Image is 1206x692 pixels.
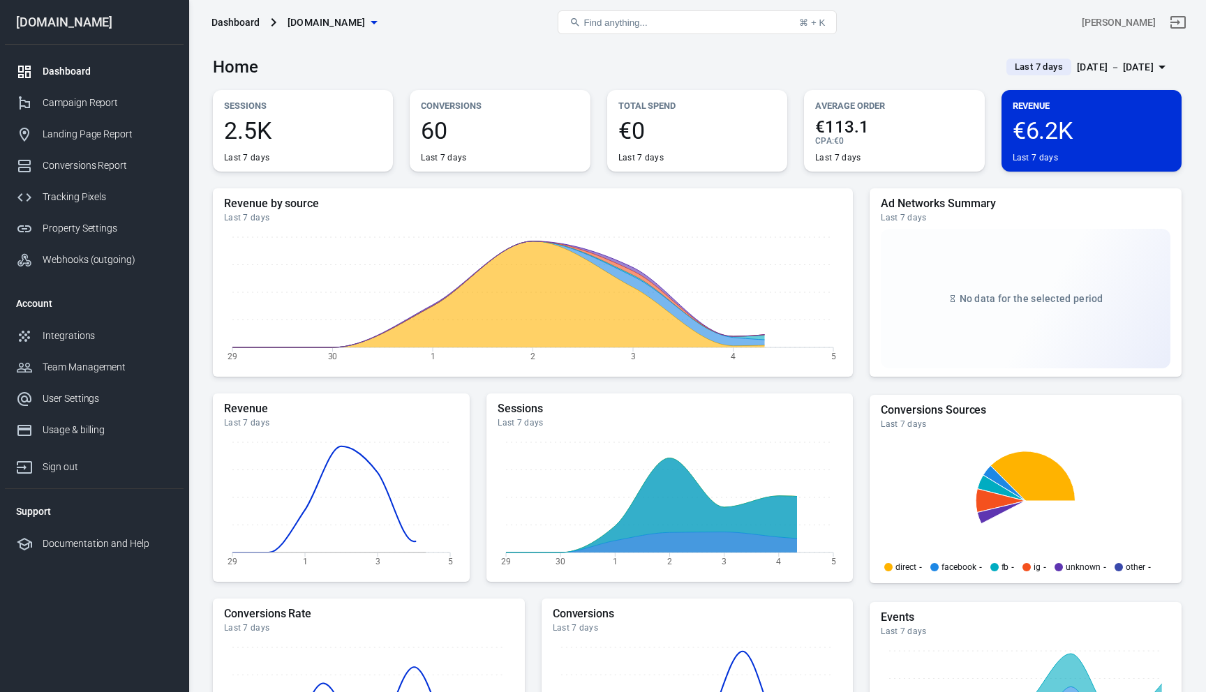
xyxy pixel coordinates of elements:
tspan: 3 [375,556,380,566]
a: Property Settings [5,213,184,244]
h5: Sessions [498,402,842,416]
div: [DATE] － [DATE] [1077,59,1154,76]
tspan: 1 [303,556,308,566]
tspan: 5 [831,351,836,361]
span: €6.2K [1013,119,1170,142]
span: - [919,563,922,571]
div: Webhooks (outgoing) [43,253,172,267]
h5: Events [881,610,1170,624]
div: Last 7 days [815,152,861,163]
tspan: 5 [448,556,453,566]
span: CPA : [815,136,834,146]
span: €113.1 [815,119,973,135]
a: Team Management [5,352,184,383]
span: m3ta-stacking.com [288,14,366,31]
li: Account [5,287,184,320]
a: Landing Page Report [5,119,184,150]
span: Find anything... [583,17,647,28]
a: Integrations [5,320,184,352]
span: - [1011,563,1014,571]
a: Sign out [1161,6,1195,39]
span: No data for the selected period [960,293,1103,304]
button: Find anything...⌘ + K [558,10,837,34]
h5: Revenue by source [224,197,842,211]
div: Conversions Report [43,158,172,173]
li: Support [5,495,184,528]
tspan: 1 [431,351,435,361]
a: Usage & billing [5,414,184,446]
div: Last 7 days [421,152,466,163]
span: 60 [421,119,579,142]
div: Sign out [43,460,172,474]
h5: Conversions Sources [881,403,1170,417]
span: - [1148,563,1151,571]
tspan: 30 [328,351,338,361]
button: Last 7 days[DATE] － [DATE] [995,56,1182,79]
div: Last 7 days [618,152,664,163]
span: - [1043,563,1046,571]
a: Conversions Report [5,150,184,181]
div: [DOMAIN_NAME] [5,16,184,29]
p: Average Order [815,98,973,113]
div: Property Settings [43,221,172,236]
h3: Home [213,57,258,77]
a: Campaign Report [5,87,184,119]
tspan: 1 [613,556,618,566]
tspan: 29 [228,351,237,361]
p: Sessions [224,98,382,113]
div: Last 7 days [881,626,1170,637]
h5: Conversions Rate [224,607,514,621]
tspan: 29 [501,556,511,566]
div: Last 7 days [1013,152,1058,163]
p: unknown [1066,563,1101,571]
p: facebook [941,563,976,571]
tspan: 4 [731,351,736,361]
a: User Settings [5,383,184,414]
h5: Revenue [224,402,459,416]
p: other [1126,563,1145,571]
span: Last 7 days [1009,60,1069,74]
span: - [1103,563,1106,571]
div: Last 7 days [553,622,842,633]
div: ⌘ + K [799,17,825,28]
div: Documentation and Help [43,536,172,551]
div: User Settings [43,391,172,406]
tspan: 29 [228,556,237,566]
tspan: 30 [556,556,565,566]
div: Last 7 days [224,212,842,223]
div: Landing Page Report [43,127,172,142]
div: Usage & billing [43,423,172,437]
div: Last 7 days [224,152,269,163]
p: Total Spend [618,98,776,113]
a: Tracking Pixels [5,181,184,213]
tspan: 3 [631,351,636,361]
div: Team Management [43,360,172,375]
div: Dashboard [211,15,260,29]
div: Last 7 days [498,417,842,428]
tspan: 4 [777,556,782,566]
p: fb [1002,563,1009,571]
tspan: 5 [831,556,836,566]
p: ig [1034,563,1041,571]
span: 2.5K [224,119,382,142]
div: Dashboard [43,64,172,79]
p: Revenue [1013,98,1170,113]
a: Webhooks (outgoing) [5,244,184,276]
h5: Ad Networks Summary [881,197,1170,211]
p: Conversions [421,98,579,113]
div: Last 7 days [881,419,1170,430]
div: Integrations [43,329,172,343]
a: Dashboard [5,56,184,87]
div: Last 7 days [881,212,1170,223]
div: Last 7 days [224,417,459,428]
tspan: 3 [722,556,727,566]
span: €0 [834,136,844,146]
a: Sign out [5,446,184,483]
span: €0 [618,119,776,142]
p: direct [895,563,916,571]
h5: Conversions [553,607,842,621]
div: Account id: VicIO3n3 [1082,15,1156,30]
button: [DOMAIN_NAME] [282,10,382,36]
tspan: 2 [667,556,672,566]
tspan: 2 [530,351,535,361]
